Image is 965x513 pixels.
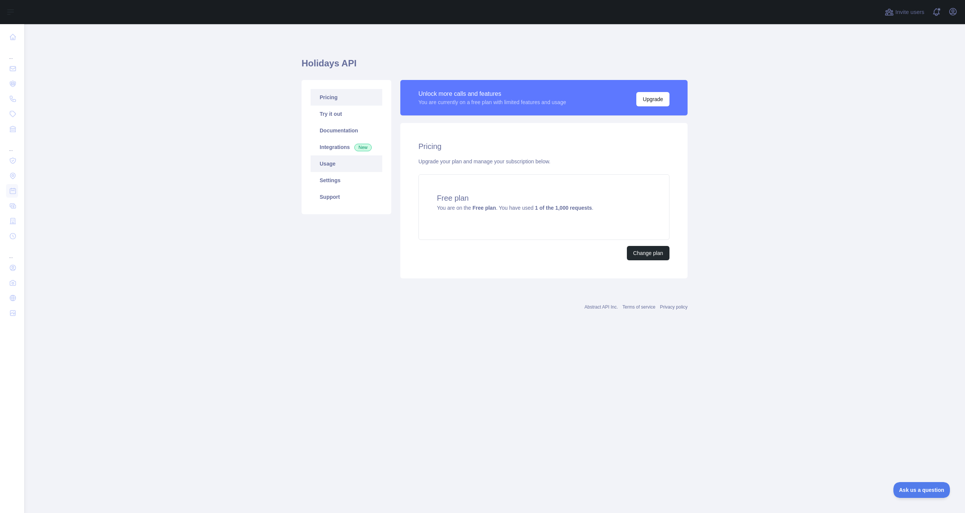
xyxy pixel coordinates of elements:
[895,8,924,17] span: Invite users
[311,189,382,205] a: Support
[418,158,669,165] div: Upgrade your plan and manage your subscription below.
[437,193,651,203] h4: Free plan
[418,89,566,98] div: Unlock more calls and features
[6,244,18,260] div: ...
[311,106,382,122] a: Try it out
[311,122,382,139] a: Documentation
[893,482,950,498] iframe: Toggle Customer Support
[418,141,669,152] h2: Pricing
[418,98,566,106] div: You are currently on a free plan with limited features and usage
[6,137,18,152] div: ...
[535,205,592,211] strong: 1 of the 1,000 requests
[302,57,688,75] h1: Holidays API
[311,89,382,106] a: Pricing
[354,144,372,151] span: New
[636,92,669,106] button: Upgrade
[311,172,382,189] a: Settings
[627,246,669,260] button: Change plan
[472,205,496,211] strong: Free plan
[660,304,688,310] a: Privacy policy
[883,6,926,18] button: Invite users
[622,304,655,310] a: Terms of service
[311,139,382,155] a: Integrations New
[6,45,18,60] div: ...
[585,304,618,310] a: Abstract API Inc.
[437,205,593,211] span: You are on the . You have used .
[311,155,382,172] a: Usage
